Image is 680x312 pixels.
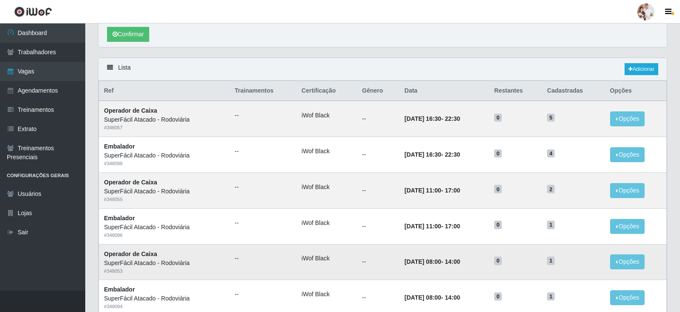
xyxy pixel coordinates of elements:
[235,111,292,120] ul: --
[104,115,225,124] div: SuperFácil Atacado - Rodoviária
[104,179,157,186] strong: Operador de Caixa
[107,27,149,42] button: Confirmar
[405,115,460,122] strong: -
[104,294,225,303] div: SuperFácil Atacado - Rodoviária
[104,107,157,114] strong: Operador de Caixa
[230,81,297,101] th: Trainamentos
[405,258,460,265] strong: -
[104,223,225,232] div: SuperFácil Atacado - Rodoviária
[301,111,352,120] li: iWof Black
[494,221,502,229] span: 0
[104,196,225,203] div: # 348055
[235,254,292,263] ul: --
[104,143,135,150] strong: Embalador
[625,63,658,75] a: Adicionar
[301,290,352,299] li: iWof Black
[405,151,441,158] time: [DATE] 16:30
[605,81,667,101] th: Opções
[99,81,230,101] th: Ref
[104,151,225,160] div: SuperFácil Atacado - Rodoviária
[296,81,357,101] th: Certificação
[235,147,292,156] ul: --
[405,294,441,301] time: [DATE] 08:00
[301,219,352,227] li: iWof Black
[405,223,460,230] strong: -
[547,221,555,229] span: 1
[445,151,460,158] time: 22:30
[547,257,555,265] span: 1
[301,183,352,192] li: iWof Black
[357,244,399,280] td: --
[610,290,645,305] button: Opções
[104,251,157,257] strong: Operador de Caixa
[104,259,225,268] div: SuperFácil Atacado - Rodoviária
[494,149,502,158] span: 0
[104,215,135,222] strong: Embalador
[405,151,460,158] strong: -
[104,303,225,310] div: # 348094
[301,147,352,156] li: iWof Black
[104,268,225,275] div: # 348053
[445,187,460,194] time: 17:00
[235,183,292,192] ul: --
[104,187,225,196] div: SuperFácil Atacado - Rodoviária
[357,81,399,101] th: Gênero
[547,185,555,193] span: 2
[494,114,502,122] span: 0
[494,257,502,265] span: 0
[405,187,441,194] time: [DATE] 11:00
[445,294,460,301] time: 14:00
[610,147,645,162] button: Opções
[610,183,645,198] button: Opções
[104,124,225,131] div: # 348057
[494,292,502,301] span: 0
[547,149,555,158] span: 4
[445,258,460,265] time: 14:00
[104,232,225,239] div: # 348096
[104,286,135,293] strong: Embalador
[542,81,605,101] th: Cadastradas
[357,172,399,208] td: --
[235,290,292,299] ul: --
[610,219,645,234] button: Opções
[547,114,555,122] span: 5
[494,185,502,193] span: 0
[610,254,645,269] button: Opções
[399,81,489,101] th: Data
[357,137,399,173] td: --
[14,6,52,17] img: CoreUI Logo
[405,187,460,194] strong: -
[301,254,352,263] li: iWof Black
[405,223,441,230] time: [DATE] 11:00
[235,219,292,227] ul: --
[610,111,645,126] button: Opções
[405,294,460,301] strong: -
[547,292,555,301] span: 1
[357,208,399,244] td: --
[445,115,460,122] time: 22:30
[98,58,667,81] div: Lista
[357,101,399,137] td: --
[104,160,225,167] div: # 348098
[405,258,441,265] time: [DATE] 08:00
[405,115,441,122] time: [DATE] 16:30
[445,223,460,230] time: 17:00
[489,81,542,101] th: Restantes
